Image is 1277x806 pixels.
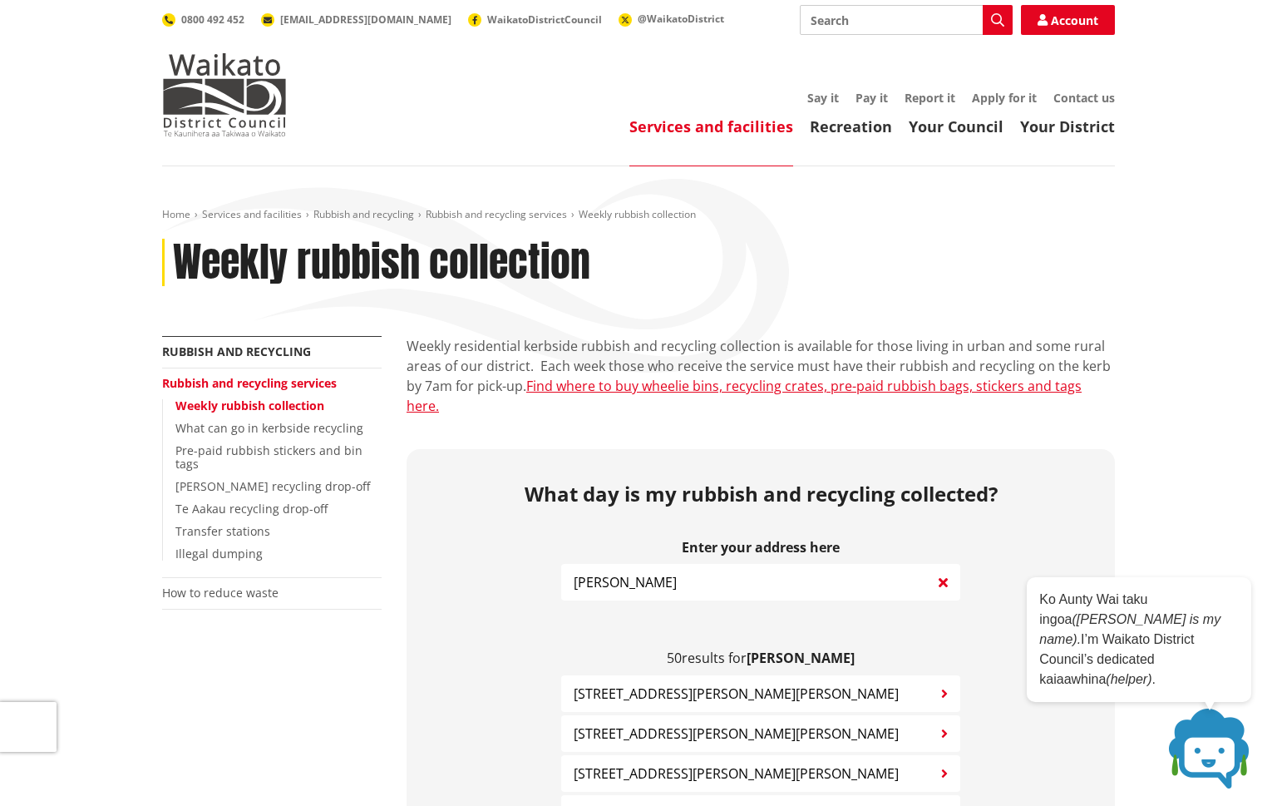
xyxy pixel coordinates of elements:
[407,336,1115,416] p: Weekly residential kerbside rubbish and recycling collection is available for those living in urb...
[561,540,960,556] label: Enter your address here
[747,649,855,667] b: [PERSON_NAME]
[162,375,337,391] a: Rubbish and recycling services
[175,420,363,436] a: What can go in kerbside recycling
[487,12,602,27] span: WaikatoDistrictCouncil
[162,585,279,601] a: How to reduce waste
[574,684,899,704] span: [STREET_ADDRESS][PERSON_NAME][PERSON_NAME]
[629,116,793,136] a: Services and facilities
[1021,5,1115,35] a: Account
[162,12,244,27] a: 0800 492 452
[667,649,682,667] span: 50
[426,207,567,221] a: Rubbish and recycling services
[855,90,888,106] a: Pay it
[909,116,1003,136] a: Your Council
[419,482,1102,507] h2: What day is my rubbish and recycling collected?
[162,207,190,221] a: Home
[619,12,724,26] a: @WaikatoDistrict
[175,443,362,472] a: Pre-paid rubbish stickers and bin tags
[574,764,899,784] span: [STREET_ADDRESS][PERSON_NAME][PERSON_NAME]
[313,207,414,221] a: Rubbish and recycling
[175,546,263,561] a: Illegal dumping
[800,5,1013,35] input: Search input
[561,650,960,666] p: results for
[468,12,602,27] a: WaikatoDistrictCouncil
[162,53,287,136] img: Waikato District Council - Te Kaunihera aa Takiwaa o Waikato
[1106,672,1151,686] em: (helper)
[175,501,328,517] a: Te Aakau recycling drop-off
[261,12,451,27] a: [EMAIL_ADDRESS][DOMAIN_NAME]
[561,675,960,712] button: [STREET_ADDRESS][PERSON_NAME][PERSON_NAME]
[181,12,244,27] span: 0800 492 452
[579,207,696,221] span: Weekly rubbish collection
[810,116,892,136] a: Recreation
[1039,590,1239,690] p: Ko Aunty Wai taku ingoa I’m Waikato District Council’s dedicated kaiaawhina .
[574,724,899,744] span: [STREET_ADDRESS][PERSON_NAME][PERSON_NAME]
[1053,90,1115,106] a: Contact us
[162,344,311,359] a: Rubbish and recycling
[407,377,1082,415] a: Find where to buy wheelie bins, recycling crates, pre-paid rubbish bags, stickers and tags here.
[173,239,590,287] h1: Weekly rubbish collection
[175,523,270,539] a: Transfer stations
[1020,116,1115,136] a: Your District
[280,12,451,27] span: [EMAIL_ADDRESS][DOMAIN_NAME]
[638,12,724,26] span: @WaikatoDistrict
[972,90,1037,106] a: Apply for it
[905,90,955,106] a: Report it
[561,564,960,601] input: e.g. Duke Street NGARUAWAHIA
[561,715,960,752] button: [STREET_ADDRESS][PERSON_NAME][PERSON_NAME]
[807,90,839,106] a: Say it
[175,478,370,494] a: [PERSON_NAME] recycling drop-off
[561,755,960,792] button: [STREET_ADDRESS][PERSON_NAME][PERSON_NAME]
[175,398,324,413] a: Weekly rubbish collection
[202,207,302,221] a: Services and facilities
[162,208,1115,222] nav: breadcrumb
[1039,612,1220,646] em: ([PERSON_NAME] is my name).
